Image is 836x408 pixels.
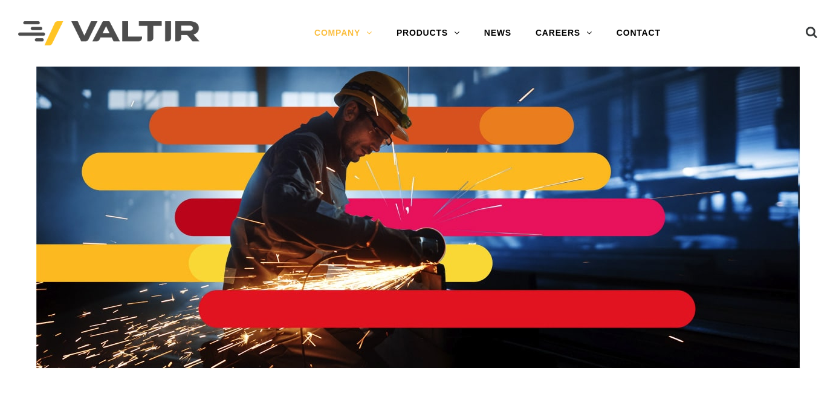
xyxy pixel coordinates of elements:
img: Valtir [18,21,199,46]
a: COMPANY [302,21,384,45]
a: NEWS [472,21,523,45]
a: CONTACT [604,21,673,45]
a: PRODUCTS [384,21,472,45]
a: CAREERS [523,21,604,45]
